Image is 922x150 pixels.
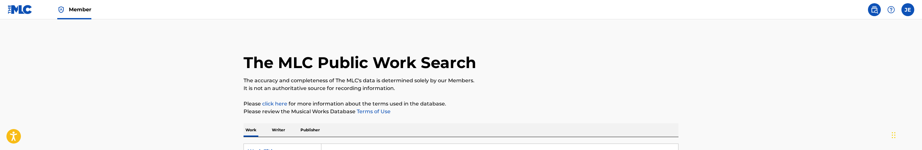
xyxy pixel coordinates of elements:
a: Public Search [868,3,881,16]
a: click here [262,101,287,107]
div: Help [885,3,898,16]
p: The accuracy and completeness of The MLC's data is determined solely by our Members. [244,77,678,85]
div: Drag [892,125,896,145]
p: Work [244,123,258,137]
p: Please review the Musical Works Database [244,108,678,115]
p: Writer [270,123,287,137]
p: Publisher [299,123,322,137]
img: MLC Logo [8,5,32,14]
img: Top Rightsholder [57,6,65,14]
img: help [887,6,895,14]
p: It is not an authoritative source for recording information. [244,85,678,92]
span: Member [69,6,91,13]
img: search [871,6,878,14]
iframe: Chat Widget [890,119,922,150]
a: Terms of Use [355,108,391,115]
div: User Menu [901,3,914,16]
p: Please for more information about the terms used in the database. [244,100,678,108]
h1: The MLC Public Work Search [244,53,476,72]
